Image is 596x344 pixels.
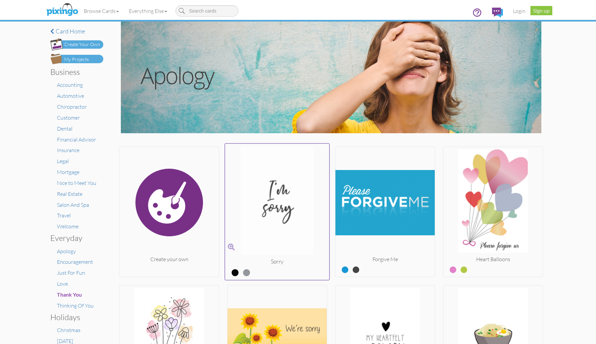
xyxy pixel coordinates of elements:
a: Accounting [57,82,83,88]
h3: Business [50,68,98,76]
a: Dental [57,125,73,132]
a: Thinking Of You [57,302,94,309]
a: Thank You [57,291,82,298]
a: Legal [57,158,69,164]
a: Real Estate [57,191,82,197]
a: Apology [57,248,76,255]
a: Welcome [57,223,78,230]
a: Financial Advisor [57,136,96,143]
img: 20221231-004432-81ce1f46c10f-250.jpg [335,149,435,256]
a: Salon And Spa [57,201,89,208]
a: Just For Fun [57,269,85,276]
img: 20240103-180735-3d75457de720-250.jpg [225,146,329,258]
span: Thank You [57,291,82,298]
img: my-projects-button.png [50,54,103,64]
a: Login [508,3,530,19]
a: Encouragement [57,258,93,265]
img: apology.jpg [121,22,541,133]
a: Travel [57,212,71,219]
div: Forgive Me [335,256,435,263]
a: Insurance [57,147,79,153]
a: Sign up [530,6,552,15]
div: Sorry [225,258,329,266]
a: Customer [57,114,80,121]
h3: Holidays [50,313,98,321]
a: Chiropractor [57,103,87,110]
div: My Projects [64,56,89,63]
a: Browse Cards [79,3,124,19]
img: 20221231-004545-bc7095682554-250.jpg [443,149,543,256]
a: Christmas [57,327,80,333]
a: Love [57,280,68,287]
img: pixingo logo [45,2,80,18]
a: Mortgage [57,169,79,175]
img: create.svg [120,149,219,256]
a: Everything Else [124,3,172,19]
h3: Everyday [50,234,98,242]
img: comments.svg [492,8,503,18]
a: Card home [50,28,103,35]
div: Create Your Own [64,41,100,48]
input: Search cards [175,5,238,17]
a: Automotive [57,92,84,99]
img: create-own-button.png [50,38,103,50]
div: Heart Balloons [443,256,543,263]
a: Nice to Meet You [57,180,96,186]
div: Create your own [120,256,219,263]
